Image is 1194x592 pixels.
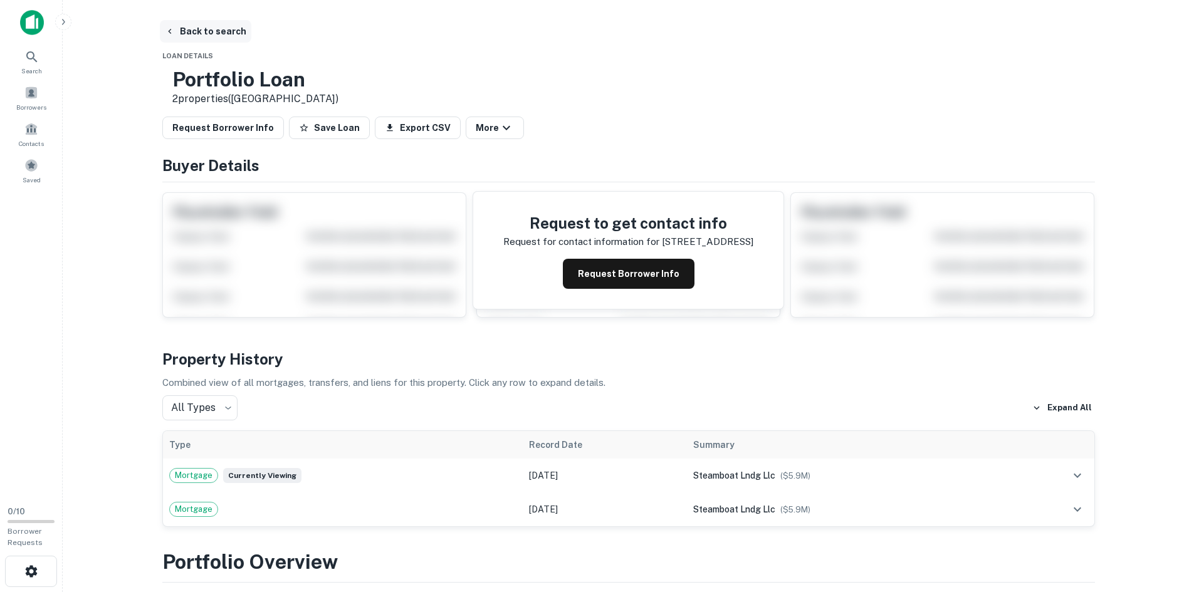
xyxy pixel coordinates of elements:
[170,503,217,516] span: Mortgage
[780,471,810,480] span: ($ 5.9M )
[16,102,46,112] span: Borrowers
[4,153,59,187] a: Saved
[4,81,59,115] a: Borrowers
[466,117,524,139] button: More
[1067,499,1088,520] button: expand row
[503,212,753,234] h4: Request to get contact info
[662,234,753,249] p: [STREET_ADDRESS]
[163,431,523,459] th: Type
[8,507,25,516] span: 0 / 10
[172,68,338,91] h3: Portfolio Loan
[289,117,370,139] button: Save Loan
[19,138,44,148] span: Contacts
[162,52,213,60] span: Loan Details
[160,20,251,43] button: Back to search
[693,504,775,514] span: steamboat lndg llc
[162,547,1095,577] h3: Portfolio Overview
[687,431,1010,459] th: Summary
[523,431,686,459] th: Record Date
[1131,492,1194,552] iframe: Chat Widget
[523,459,686,492] td: [DATE]
[375,117,461,139] button: Export CSV
[563,259,694,289] button: Request Borrower Info
[23,175,41,185] span: Saved
[523,492,686,526] td: [DATE]
[162,154,1095,177] h4: Buyer Details
[8,527,43,547] span: Borrower Requests
[780,505,810,514] span: ($ 5.9M )
[162,348,1095,370] h4: Property History
[4,117,59,151] a: Contacts
[693,470,775,480] span: steamboat lndg llc
[223,468,301,483] span: Currently viewing
[162,395,238,420] div: All Types
[20,10,44,35] img: capitalize-icon.png
[1067,465,1088,486] button: expand row
[1029,398,1095,417] button: Expand All
[172,91,338,106] p: 2 properties ([GEOGRAPHIC_DATA])
[21,66,42,76] span: Search
[503,234,659,249] p: Request for contact information for
[4,44,59,78] a: Search
[162,117,284,139] button: Request Borrower Info
[170,469,217,482] span: Mortgage
[162,375,1095,390] p: Combined view of all mortgages, transfers, and liens for this property. Click any row to expand d...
